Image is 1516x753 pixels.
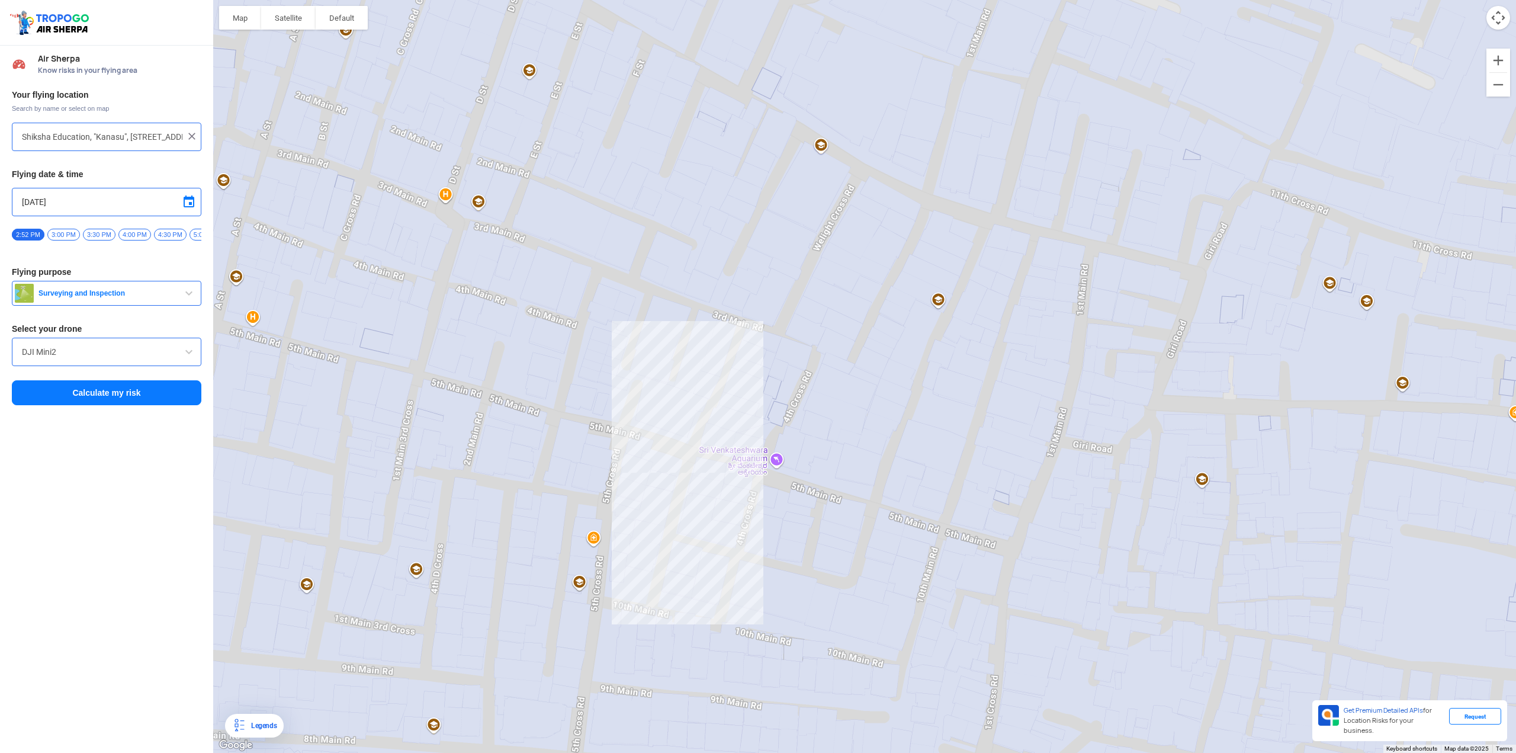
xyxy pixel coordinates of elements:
img: survey.png [15,284,34,303]
img: ic_tgdronemaps.svg [9,9,93,36]
h3: Select your drone [12,325,201,333]
button: Map camera controls [1486,6,1510,30]
span: Surveying and Inspection [34,289,182,298]
input: Select Date [22,195,191,209]
span: 2:52 PM [12,229,44,241]
div: Request [1449,708,1501,725]
img: Google [216,738,255,753]
span: 5:00 PM [189,229,222,241]
span: Air Sherpa [38,54,201,63]
a: Terms [1496,745,1512,752]
span: 4:30 PM [154,229,187,241]
a: Open this area in Google Maps (opens a new window) [216,738,255,753]
button: Zoom in [1486,49,1510,72]
div: for Location Risks for your business. [1339,705,1449,736]
span: Map data ©2025 [1444,745,1489,752]
h3: Your flying location [12,91,201,99]
span: Search by name or select on map [12,104,201,113]
button: Show satellite imagery [261,6,316,30]
span: 3:00 PM [47,229,80,241]
img: Risk Scores [12,57,26,71]
input: Search by name or Brand [22,345,191,359]
button: Show street map [219,6,261,30]
button: Surveying and Inspection [12,281,201,306]
button: Keyboard shortcuts [1386,745,1437,753]
img: Premium APIs [1318,705,1339,726]
span: Know risks in your flying area [38,66,201,75]
input: Search your flying location [22,130,182,144]
span: 4:00 PM [118,229,151,241]
div: Legends [246,719,277,733]
button: Calculate my risk [12,380,201,405]
img: Legends [232,719,246,733]
h3: Flying purpose [12,268,201,276]
span: Get Premium Detailed APIs [1344,706,1423,714]
span: 3:30 PM [83,229,115,241]
button: Zoom out [1486,73,1510,97]
h3: Flying date & time [12,170,201,178]
img: ic_close.png [186,130,198,142]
